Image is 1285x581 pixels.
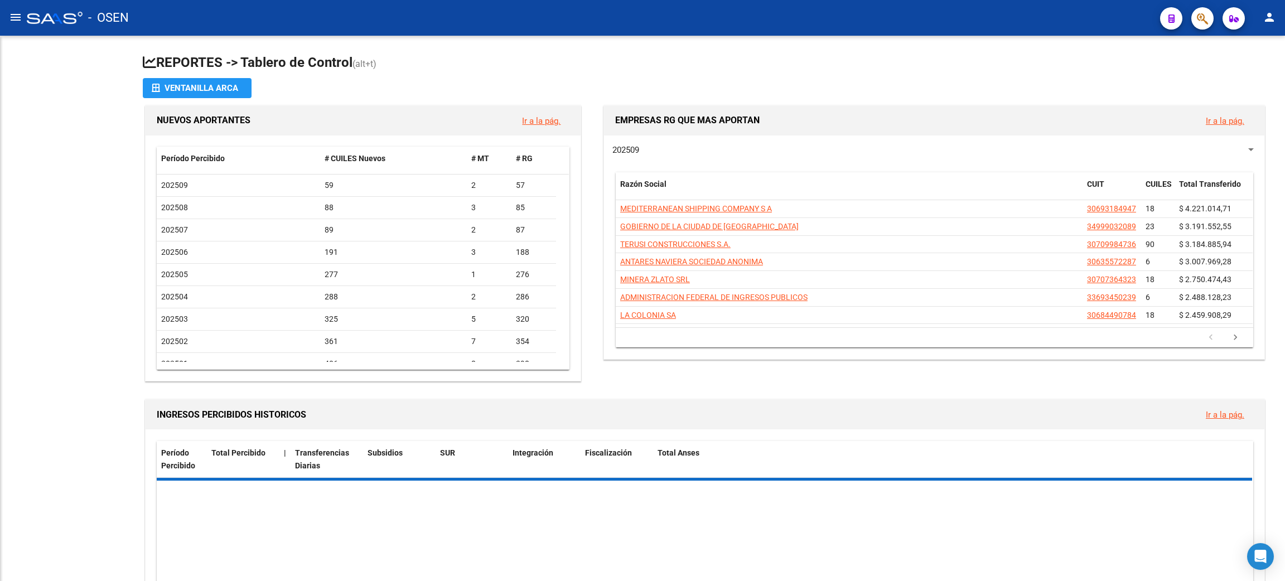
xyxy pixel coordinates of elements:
[325,290,462,303] div: 288
[325,268,462,281] div: 277
[1083,172,1141,209] datatable-header-cell: CUIT
[352,59,376,69] span: (alt+t)
[516,313,552,326] div: 320
[1179,222,1231,231] span: $ 3.191.552,55
[471,179,507,192] div: 2
[1263,11,1276,24] mat-icon: person
[1200,332,1221,344] a: go to previous page
[1179,311,1231,319] span: $ 2.459.908,29
[1179,257,1231,266] span: $ 3.007.969,28
[585,448,632,457] span: Fiscalización
[516,290,552,303] div: 286
[653,441,1239,478] datatable-header-cell: Total Anses
[1087,222,1136,231] span: 34999032089
[658,448,699,457] span: Total Anses
[1179,293,1231,302] span: $ 2.488.128,23
[508,441,581,478] datatable-header-cell: Integración
[471,246,507,259] div: 3
[161,448,195,470] span: Período Percibido
[325,201,462,214] div: 88
[1179,240,1231,249] span: $ 3.184.885,94
[1087,275,1136,284] span: 30707364323
[1146,275,1154,284] span: 18
[1146,222,1154,231] span: 23
[1141,172,1175,209] datatable-header-cell: CUILES
[513,110,569,131] button: Ir a la pág.
[620,311,676,319] span: LA COLONIA SA
[157,147,320,171] datatable-header-cell: Período Percibido
[161,225,188,234] span: 202507
[152,78,243,98] div: Ventanilla ARCA
[616,172,1083,209] datatable-header-cell: Razón Social
[620,240,731,249] span: TERUSI CONSTRUCCIONES S.A.
[471,335,507,348] div: 7
[1247,543,1274,570] div: Open Intercom Messenger
[1146,257,1150,266] span: 6
[516,268,552,281] div: 276
[1146,180,1172,188] span: CUILES
[161,314,188,323] span: 202503
[325,357,462,370] div: 406
[1087,293,1136,302] span: 33693450239
[1225,332,1246,344] a: go to next page
[1146,293,1150,302] span: 6
[161,248,188,256] span: 202506
[471,268,507,281] div: 1
[279,441,291,478] datatable-header-cell: |
[620,275,690,284] span: MINERA ZLATO SRL
[516,201,552,214] div: 85
[363,441,436,478] datatable-header-cell: Subsidios
[161,292,188,301] span: 202504
[1179,275,1231,284] span: $ 2.750.474,43
[516,246,552,259] div: 188
[620,293,808,302] span: ADMINISTRACION FEDERAL DE INGRESOS PUBLICOS
[325,335,462,348] div: 361
[471,357,507,370] div: 8
[1197,110,1253,131] button: Ir a la pág.
[325,246,462,259] div: 191
[211,448,265,457] span: Total Percibido
[620,257,763,266] span: ANTARES NAVIERA SOCIEDAD ANONIMA
[325,154,385,163] span: # CUILES Nuevos
[513,448,553,457] span: Integración
[1087,257,1136,266] span: 30635572287
[471,290,507,303] div: 2
[88,6,129,30] span: - OSEN
[516,154,533,163] span: # RG
[1206,410,1244,420] a: Ir a la pág.
[440,448,455,457] span: SUR
[1206,116,1244,126] a: Ir a la pág.
[1087,240,1136,249] span: 30709984736
[161,181,188,190] span: 202509
[157,441,207,478] datatable-header-cell: Período Percibido
[522,116,561,126] a: Ir a la pág.
[516,224,552,236] div: 87
[1179,204,1231,213] span: $ 4.221.014,71
[581,441,653,478] datatable-header-cell: Fiscalización
[471,154,489,163] span: # MT
[1146,204,1154,213] span: 18
[1146,240,1154,249] span: 90
[620,222,799,231] span: GOBIERNO DE LA CIUDAD DE [GEOGRAPHIC_DATA]
[1087,204,1136,213] span: 30693184947
[161,203,188,212] span: 202508
[291,441,363,478] datatable-header-cell: Transferencias Diarias
[325,179,462,192] div: 59
[157,409,306,420] span: INGRESOS PERCIBIDOS HISTORICOS
[620,204,772,213] span: MEDITERRANEAN SHIPPING COMPANY S A
[295,448,349,470] span: Transferencias Diarias
[1179,180,1241,188] span: Total Transferido
[467,147,511,171] datatable-header-cell: # MT
[9,11,22,24] mat-icon: menu
[161,337,188,346] span: 202502
[161,359,188,368] span: 202501
[471,224,507,236] div: 2
[516,357,552,370] div: 398
[325,224,462,236] div: 89
[320,147,467,171] datatable-header-cell: # CUILES Nuevos
[325,313,462,326] div: 325
[207,441,279,478] datatable-header-cell: Total Percibido
[471,313,507,326] div: 5
[1087,311,1136,319] span: 30684490784
[143,78,252,98] button: Ventanilla ARCA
